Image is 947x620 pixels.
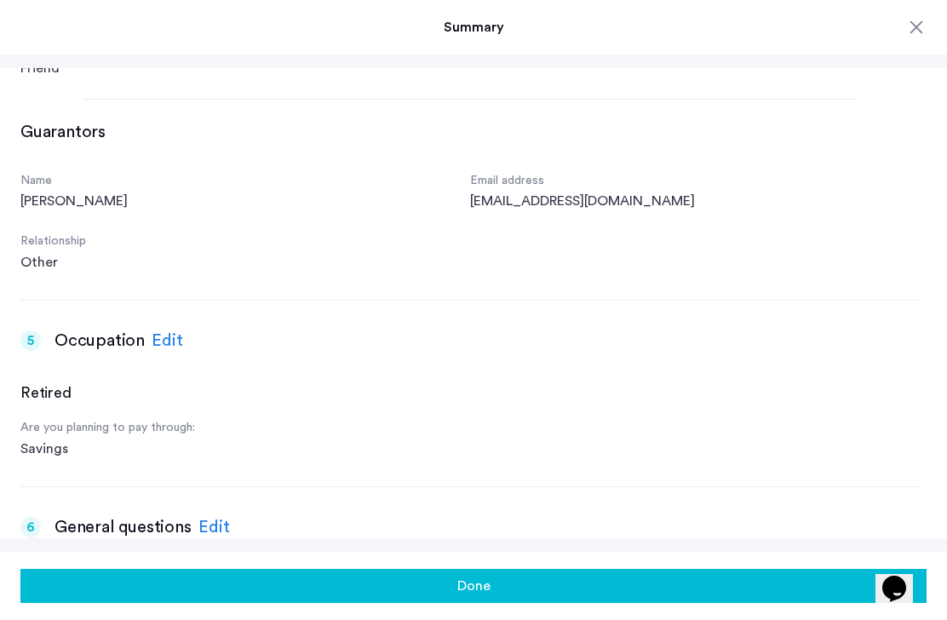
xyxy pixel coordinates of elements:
iframe: chat widget [875,552,930,603]
div: Name [20,171,470,192]
h3: Summary [20,17,927,37]
h3: Occupation [55,329,145,353]
div: Are you planning to pay through: [20,418,470,439]
div: Email address [470,171,920,192]
div: Other [20,252,470,273]
div: 5 [20,330,41,351]
div: Edit [198,514,230,540]
div: 6 [20,517,41,537]
div: Relationship [20,232,470,252]
div: Edit [152,328,183,353]
h3: Retired [20,381,72,405]
div: [PERSON_NAME] [20,191,470,211]
div: Savings [20,439,470,459]
button: Done [20,569,927,603]
h3: Guarantors [20,120,106,144]
div: [EMAIL_ADDRESS][DOMAIN_NAME] [470,191,920,211]
div: Friend [20,58,470,78]
h3: General questions [55,515,192,539]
